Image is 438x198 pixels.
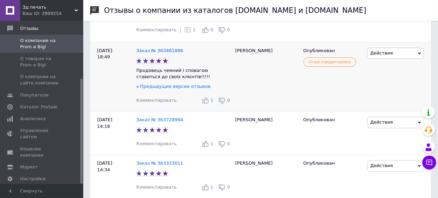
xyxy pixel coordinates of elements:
[136,141,177,147] div: Комментировать
[20,146,64,158] span: Кошелек компании
[20,56,64,68] span: О товарах на Prom и Bigl
[136,184,177,190] div: Комментировать
[90,42,136,112] div: [DATE] 18:49
[140,84,211,89] span: Предыдущие версии отзывов
[136,27,177,33] div: Комментировать
[303,57,357,67] span: Отзыв отредактирован
[227,184,230,190] span: 0
[370,163,393,168] span: Действия
[20,164,38,170] span: Маркет
[211,27,213,32] span: 0
[20,92,49,98] span: Покупатели
[136,184,177,190] span: Комментировать
[20,38,64,50] span: О компании на Prom и Bigl
[232,112,300,155] div: [PERSON_NAME]
[20,127,64,140] span: Управление сайтом
[20,25,38,32] span: Отзывы
[303,117,362,123] div: Опубликован
[136,160,183,166] a: Заказ № 363333011
[211,184,213,190] span: 1
[227,141,230,146] span: 0
[23,4,75,10] span: 3д печать
[136,117,183,122] a: Заказ № 363728994
[370,119,393,125] span: Действия
[20,176,45,182] span: Настройки
[20,104,58,110] span: Каталог ProSale
[136,48,183,53] a: Заказ № 363461886
[23,10,83,17] div: Ваш ID: 3999254
[211,98,213,103] span: 1
[136,98,177,103] span: Комментировать
[303,48,362,54] div: Опубликован
[104,6,367,15] h1: Отзывы о компании из каталогов [DOMAIN_NAME] и [DOMAIN_NAME]
[136,27,177,32] span: Комментировать
[211,141,213,146] span: 1
[227,98,230,103] span: 0
[136,141,177,146] span: Комментировать
[20,116,46,122] span: Аналитика
[90,112,136,155] div: [DATE] 14:18
[303,160,362,166] div: Опубликован
[193,27,196,32] span: 1
[136,67,232,80] p: Продавець чемний і сповагою ставиться до своїх клієнтів!!!!!
[184,26,196,33] div: 1
[232,42,300,112] div: [PERSON_NAME]
[370,50,393,56] span: Действия
[422,156,436,170] button: Чат с покупателем
[20,74,64,86] span: О компании на сайте компании
[227,27,230,32] span: 0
